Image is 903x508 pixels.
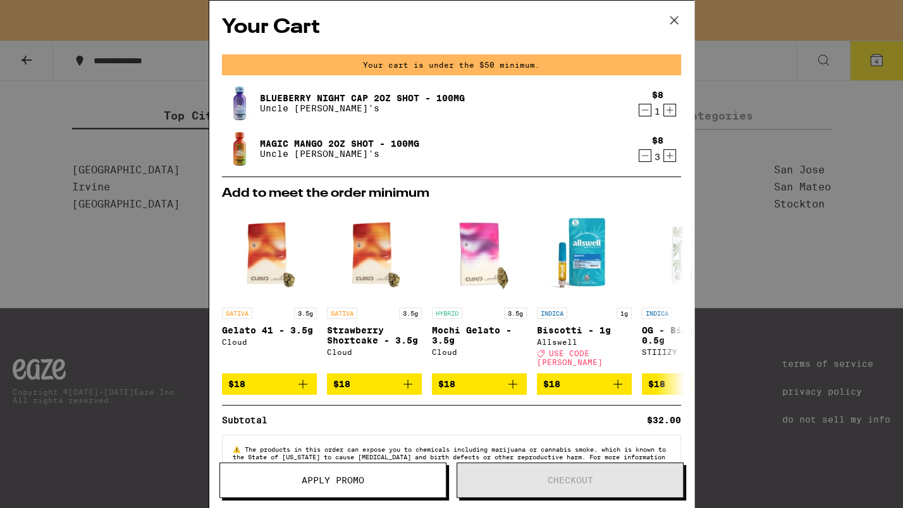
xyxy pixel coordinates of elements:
p: Biscotti - 1g [537,325,632,335]
span: $18 [543,379,560,389]
button: Apply Promo [219,462,446,498]
div: Cloud [222,338,317,346]
img: Cloud - Strawberry Shortcake - 3.5g [327,206,422,301]
h2: Your Cart [222,13,681,42]
div: Your cart is under the $50 minimum. [222,54,681,75]
a: Open page for Mochi Gelato - 3.5g from Cloud [432,206,527,373]
p: SATIVA [327,307,357,319]
img: Cloud - Gelato 41 - 3.5g [222,206,317,301]
div: Allswell [537,338,632,346]
p: HYBRID [432,307,462,319]
a: Open page for Gelato 41 - 3.5g from Cloud [222,206,317,373]
a: Open page for Strawberry Shortcake - 3.5g from Cloud [327,206,422,373]
button: Add to bag [537,373,632,395]
span: Hi. Need any help? [8,9,91,19]
p: Uncle [PERSON_NAME]'s [260,149,419,159]
a: Magic Mango 2oz Shot - 100mg [260,139,419,149]
span: ⚠️ [233,445,245,453]
button: Checkout [457,462,684,498]
img: STIIIZY - OG - Biscotti - 0.5g [642,206,737,301]
h2: Add to meet the order minimum [222,187,681,200]
span: USE CODE [PERSON_NAME] [537,349,603,366]
span: $18 [333,379,350,389]
p: 3.5g [504,307,527,319]
button: Increment [663,149,676,162]
button: Decrement [639,149,651,162]
span: The products in this order can expose you to chemicals including marijuana or cannabis smoke, whi... [233,445,666,468]
p: 3.5g [399,307,422,319]
p: Mochi Gelato - 3.5g [432,325,527,345]
img: Allswell - Biscotti - 1g [537,206,632,301]
img: Blueberry Night Cap 2oz Shot - 100mg [222,85,257,121]
p: 3.5g [294,307,317,319]
div: Cloud [327,348,422,356]
div: Subtotal [222,416,276,424]
button: Increment [663,104,676,116]
div: Cloud [432,348,527,356]
div: $32.00 [647,416,681,424]
div: $8 [652,135,663,146]
p: INDICA [537,307,567,319]
p: Uncle [PERSON_NAME]'s [260,103,465,113]
a: Open page for OG - Biscotti - 0.5g from STIIIZY [642,206,737,373]
span: Apply Promo [302,476,364,485]
p: INDICA [642,307,672,319]
p: 1g [617,307,632,319]
div: 3 [652,152,663,162]
img: Cloud - Mochi Gelato - 3.5g [432,206,527,301]
button: Add to bag [432,373,527,395]
p: Gelato 41 - 3.5g [222,325,317,335]
a: Blueberry Night Cap 2oz Shot - 100mg [260,93,465,103]
span: $18 [648,379,665,389]
div: $8 [652,90,663,100]
div: 1 [652,106,663,116]
a: Open page for Biscotti - 1g from Allswell [537,206,632,373]
button: Add to bag [642,373,737,395]
button: Add to bag [327,373,422,395]
img: Magic Mango 2oz Shot - 100mg [222,131,257,166]
button: Add to bag [222,373,317,395]
span: $18 [228,379,245,389]
p: Strawberry Shortcake - 3.5g [327,325,422,345]
a: [DOMAIN_NAME] [286,461,335,468]
span: $18 [438,379,455,389]
button: Decrement [639,104,651,116]
p: OG - Biscotti - 0.5g [642,325,737,345]
span: Checkout [548,476,593,485]
div: STIIIZY [642,348,737,356]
